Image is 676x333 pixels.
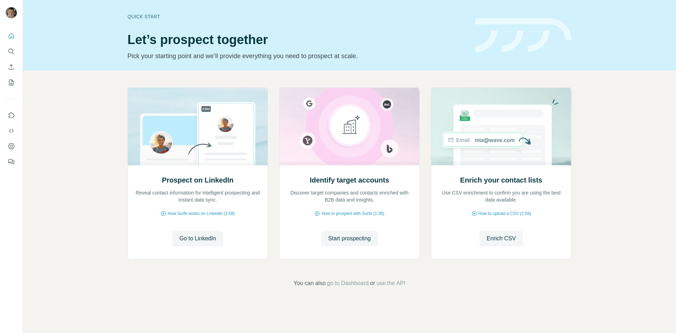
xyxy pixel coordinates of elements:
p: Reveal contact information for intelligent prospecting and instant data sync. [135,189,261,203]
button: My lists [6,76,17,89]
button: Use Surfe API [6,124,17,137]
p: Use CSV enrichment to confirm you are using the best data available. [438,189,564,203]
span: Start prospecting [328,234,371,243]
p: Discover target companies and contacts enriched with B2B data and insights. [287,189,412,203]
img: Enrich your contact lists [431,88,571,165]
span: Go to LinkedIn [179,234,216,243]
span: You can also [294,279,326,288]
h2: Prospect on LinkedIn [162,175,233,185]
h1: Let’s prospect together [127,33,467,47]
button: Enrich CSV [480,231,523,246]
img: Identify target accounts [279,88,420,165]
span: How Surfe works on LinkedIn (1:58) [168,210,235,217]
div: Quick start [127,13,467,20]
span: How to upload a CSV (2:59) [478,210,531,217]
button: go to Dashboard [327,279,369,288]
button: Dashboard [6,140,17,153]
button: Use Surfe on LinkedIn [6,109,17,122]
img: banner [475,18,571,53]
button: use the API [376,279,405,288]
button: Enrich CSV [6,61,17,73]
button: Feedback [6,155,17,168]
span: Enrich CSV [487,234,516,243]
span: or [370,279,375,288]
button: Search [6,45,17,58]
button: Start prospecting [321,231,378,246]
span: How to prospect with Surfe (1:30) [321,210,384,217]
img: Avatar [6,7,17,18]
h2: Enrich your contact lists [460,175,542,185]
h2: Identify target accounts [310,175,389,185]
p: Pick your starting point and we’ll provide everything you need to prospect at scale. [127,51,467,61]
button: Go to LinkedIn [172,231,223,246]
button: Quick start [6,30,17,42]
img: Prospect on LinkedIn [127,88,268,165]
